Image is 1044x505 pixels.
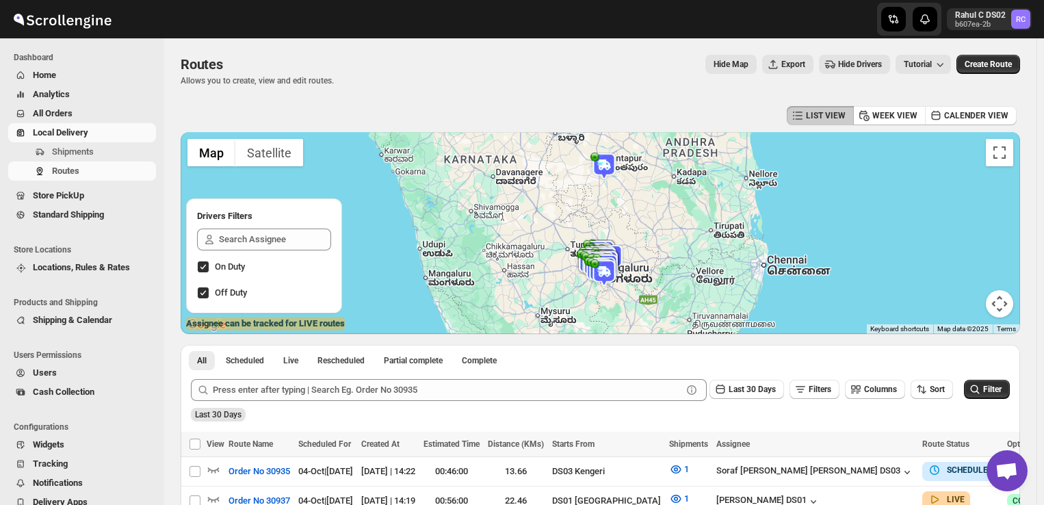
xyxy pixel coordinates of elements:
span: 04-Oct | [DATE] [298,466,353,476]
span: Distance (KMs) [488,439,544,449]
span: 1 [684,493,689,504]
button: Shipments [8,142,156,161]
div: 00:46:00 [423,465,480,478]
span: Cash Collection [33,387,94,397]
button: CALENDER VIEW [925,106,1017,125]
span: Tracking [33,458,68,469]
button: LIST VIEW [787,106,854,125]
p: b607ea-2b [955,21,1006,29]
span: Hide Map [714,59,748,70]
span: Routes [181,56,223,73]
button: Last 30 Days [709,380,784,399]
button: Analytics [8,85,156,104]
span: On Duty [215,261,245,272]
span: Configurations [14,422,157,432]
span: Filters [809,385,831,394]
span: Hide Drivers [838,59,882,70]
span: Rescheduled [317,355,365,366]
b: LIVE [947,495,965,504]
span: View [207,439,224,449]
span: Store PickUp [33,190,84,200]
button: Map action label [705,55,757,74]
button: 1 [661,458,697,480]
span: Users [33,367,57,378]
span: Live [283,355,298,366]
button: Show satellite imagery [235,139,303,166]
span: Off Duty [215,287,247,298]
div: 13.66 [488,465,544,478]
button: Toggle fullscreen view [986,139,1013,166]
span: Analytics [33,89,70,99]
button: Order No 30935 [220,461,298,482]
span: Create Route [965,59,1012,70]
span: LIST VIEW [806,110,846,121]
span: Last 30 Days [195,410,242,419]
span: Rahul C DS02 [1011,10,1030,29]
span: Scheduled [226,355,264,366]
label: Assignee can be tracked for LIVE routes [186,317,345,331]
button: Hide Drivers [819,55,890,74]
span: Routes [52,166,79,176]
span: Last 30 Days [729,385,776,394]
span: Shipments [52,146,94,157]
span: Scheduled For [298,439,351,449]
p: Allows you to create, view and edit routes. [181,75,334,86]
button: Tutorial [896,55,951,74]
p: Rahul C DS02 [955,10,1006,21]
div: [DATE] | 14:22 [361,465,415,478]
span: 1 [684,464,689,474]
span: Widgets [33,439,64,450]
button: All Orders [8,104,156,123]
button: Locations, Rules & Rates [8,258,156,277]
button: Filter [964,380,1010,399]
button: Users [8,363,156,383]
button: Home [8,66,156,85]
button: Filters [789,380,839,399]
h2: Drivers Filters [197,209,331,223]
button: Shipping & Calendar [8,311,156,330]
span: Shipments [669,439,708,449]
div: DS03 Kengeri [552,465,661,478]
span: Tutorial [904,60,932,69]
span: Route Name [229,439,273,449]
button: Columns [845,380,905,399]
span: Map data ©2025 [937,325,989,333]
span: Complete [462,355,497,366]
span: Shipping & Calendar [33,315,112,325]
span: Order No 30935 [229,465,290,478]
button: Cash Collection [8,383,156,402]
span: Starts From [552,439,595,449]
button: Routes [8,161,156,181]
span: Standard Shipping [33,209,104,220]
span: Home [33,70,56,80]
button: Widgets [8,435,156,454]
div: Open chat [987,450,1028,491]
span: Assignee [716,439,750,449]
b: SCHEDULED [947,465,993,475]
button: Show street map [187,139,235,166]
span: Store Locations [14,244,157,255]
span: Products and Shipping [14,297,157,308]
text: RC [1016,15,1026,24]
button: Sort [911,380,953,399]
span: Locations, Rules & Rates [33,262,130,272]
span: Notifications [33,478,83,488]
span: Route Status [922,439,969,449]
button: Keyboard shortcuts [870,324,929,334]
button: Notifications [8,474,156,493]
span: Estimated Time [423,439,480,449]
span: Partial complete [384,355,443,366]
button: User menu [947,8,1032,30]
span: Created At [361,439,400,449]
input: Press enter after typing | Search Eg. Order No 30935 [213,379,682,401]
span: Users Permissions [14,350,157,361]
span: Filter [983,385,1002,394]
button: Export [762,55,813,74]
span: Export [781,59,805,70]
button: All routes [189,351,215,370]
span: All Orders [33,108,73,118]
button: Soraf [PERSON_NAME] [PERSON_NAME] DS03 [716,465,914,479]
button: SCHEDULED [928,463,993,477]
span: All [197,355,207,366]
